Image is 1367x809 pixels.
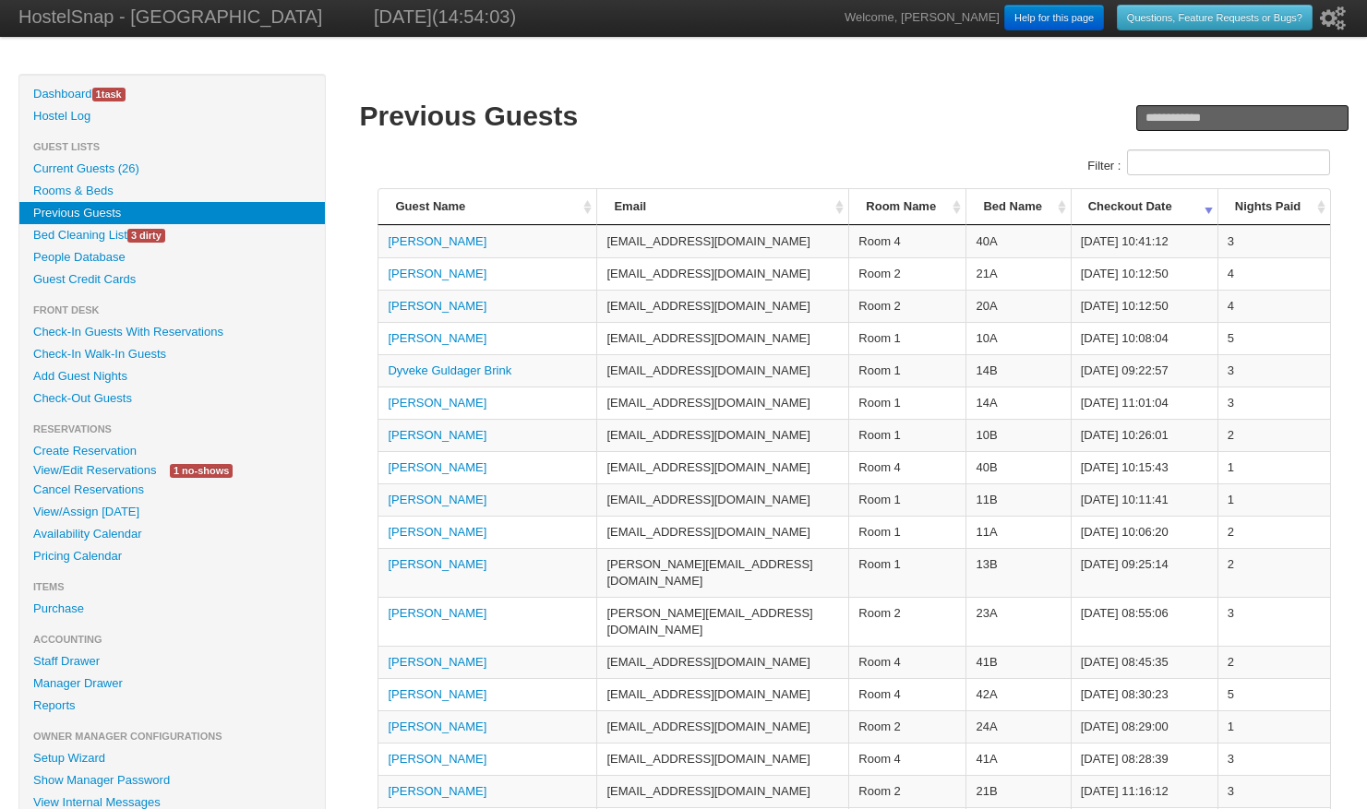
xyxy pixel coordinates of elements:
td: [PERSON_NAME][EMAIL_ADDRESS][DOMAIN_NAME] [596,597,848,646]
td: [DATE] 08:55:06 [1071,597,1217,646]
td: 3 [1217,775,1330,807]
td: 42A [965,678,1070,710]
td: [PERSON_NAME][EMAIL_ADDRESS][DOMAIN_NAME] [596,548,848,597]
td: [DATE] 09:25:14 [1071,548,1217,597]
li: Reservations [19,418,325,440]
td: 21B [965,775,1070,807]
td: 10B [965,419,1070,451]
a: Pricing Calendar [19,545,325,567]
td: 11B [965,483,1070,516]
td: Room 1 [848,548,965,597]
td: 10A [965,322,1070,354]
a: [PERSON_NAME] [388,557,486,571]
td: [EMAIL_ADDRESS][DOMAIN_NAME] [596,322,848,354]
td: [DATE] 11:16:12 [1071,775,1217,807]
a: Dashboard1task [19,83,325,105]
a: Staff Drawer [19,650,325,672]
td: [DATE] 10:12:50 [1071,257,1217,290]
td: Room 1 [848,354,965,387]
a: Reports [19,695,325,717]
td: [DATE] 08:30:23 [1071,678,1217,710]
a: View/Assign [DATE] [19,501,325,523]
td: 1 [1217,483,1330,516]
li: Items [19,576,325,598]
td: Room 4 [848,225,965,257]
td: 1 [1217,710,1330,743]
th: Nights Paid: activate to sort column ascending [1217,189,1330,225]
th: Guest Name: activate to sort column ascending [378,189,596,225]
a: Manager Drawer [19,672,325,695]
a: [PERSON_NAME] [388,331,486,345]
td: Room 1 [848,322,965,354]
td: 2 [1217,646,1330,678]
a: Help for this page [1004,5,1104,30]
li: Front Desk [19,299,325,321]
li: Owner Manager Configurations [19,725,325,747]
a: Setup Wizard [19,747,325,769]
a: [PERSON_NAME] [388,720,486,733]
a: [PERSON_NAME] [388,655,486,669]
td: [EMAIL_ADDRESS][DOMAIN_NAME] [596,678,848,710]
td: 1 [1217,451,1330,483]
a: [PERSON_NAME] [388,460,486,474]
td: 40A [965,225,1070,257]
td: [EMAIL_ADDRESS][DOMAIN_NAME] [596,451,848,483]
span: 3 dirty [127,229,165,243]
a: [PERSON_NAME] [388,234,486,248]
a: 1 no-shows [156,460,246,480]
h1: Previous Guests [359,100,1349,133]
a: People Database [19,246,325,268]
td: 20A [965,290,1070,322]
td: 3 [1217,597,1330,646]
a: [PERSON_NAME] [388,299,486,313]
td: [EMAIL_ADDRESS][DOMAIN_NAME] [596,710,848,743]
input: Filter : [1127,149,1330,175]
td: Room 1 [848,516,965,548]
td: 3 [1217,225,1330,257]
td: Room 4 [848,451,965,483]
td: Room 4 [848,743,965,775]
a: Guest Credit Cards [19,268,325,291]
a: Hostel Log [19,105,325,127]
a: [PERSON_NAME] [388,752,486,766]
td: [EMAIL_ADDRESS][DOMAIN_NAME] [596,483,848,516]
a: [PERSON_NAME] [388,493,486,506]
li: Accounting [19,628,325,650]
a: Availability Calendar [19,523,325,545]
td: [DATE] 10:26:01 [1071,419,1217,451]
th: Room Name: activate to sort column ascending [848,189,965,225]
td: 14A [965,387,1070,419]
td: 11A [965,516,1070,548]
th: Checkout Date: activate to sort column ascending [1071,189,1217,225]
label: Filter : [1087,149,1330,184]
td: 21A [965,257,1070,290]
a: [PERSON_NAME] [388,687,486,701]
td: [DATE] 10:06:20 [1071,516,1217,548]
td: [EMAIL_ADDRESS][DOMAIN_NAME] [596,290,848,322]
td: 40B [965,451,1070,483]
a: [PERSON_NAME] [388,606,486,620]
td: 4 [1217,290,1330,322]
td: [EMAIL_ADDRESS][DOMAIN_NAME] [596,419,848,451]
a: [PERSON_NAME] [388,267,486,280]
span: 1 no-shows [170,464,233,478]
td: [DATE] 10:12:50 [1071,290,1217,322]
a: View/Edit Reservations [19,460,170,480]
a: Show Manager Password [19,769,325,791]
td: 5 [1217,678,1330,710]
td: Room 2 [848,710,965,743]
a: Create Reservation [19,440,325,462]
td: 3 [1217,354,1330,387]
td: [DATE] 11:01:04 [1071,387,1217,419]
td: Room 2 [848,597,965,646]
td: Room 1 [848,419,965,451]
a: Previous Guests [19,202,325,224]
td: [EMAIL_ADDRESS][DOMAIN_NAME] [596,257,848,290]
th: Bed Name: activate to sort column ascending [965,189,1070,225]
td: Room 2 [848,290,965,322]
li: Guest Lists [19,136,325,158]
td: Room 2 [848,775,965,807]
a: Cancel Reservations [19,479,325,501]
td: [EMAIL_ADDRESS][DOMAIN_NAME] [596,646,848,678]
a: Dyveke Guldager Brink [388,363,511,377]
